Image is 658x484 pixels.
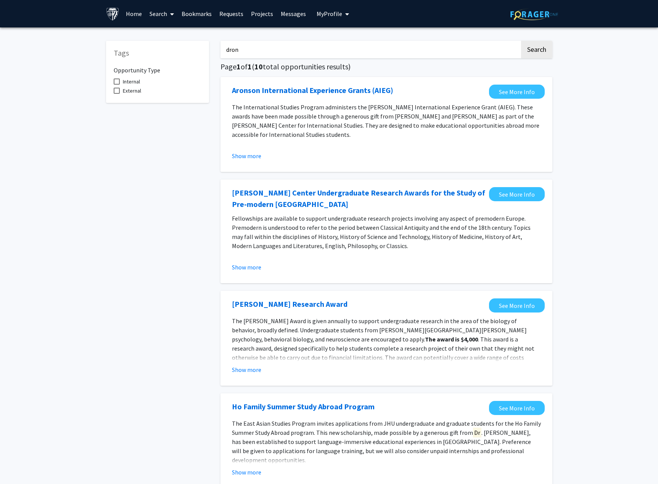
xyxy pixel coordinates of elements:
span: My Profile [317,10,342,18]
p: Fellowships are available to support undergraduate research projects involving any aspect of prem... [232,214,541,250]
span: 1 [248,62,252,71]
h5: Page of ( total opportunities results) [220,62,552,71]
h6: Opportunity Type [114,61,201,74]
p: The International Studies Program administers the [PERSON_NAME] International Experience Grant (A... [232,103,541,139]
p: The East Asian Studies Program invites applications from JHU undergraduate and graduate students ... [232,419,541,465]
a: Requests [216,0,247,27]
mark: Dr [362,259,370,269]
a: Home [122,0,146,27]
a: Bookmarks [178,0,216,27]
strong: The award is $4,000 [425,335,478,343]
button: Show more [232,263,261,272]
a: Opens in a new tab [232,401,375,412]
a: Opens in a new tab [489,85,545,99]
a: Opens in a new tab [232,85,393,96]
a: Opens in a new tab [232,187,485,210]
button: Show more [232,365,261,374]
mark: Dr [473,428,481,438]
a: Projects [247,0,277,27]
img: Johns Hopkins University Logo [106,7,119,21]
h5: Tags [114,48,201,58]
a: Messages [277,0,310,27]
input: Search Keywords [220,41,520,58]
a: Opens in a new tab [489,401,545,415]
a: Search [146,0,178,27]
button: Show more [232,468,261,477]
span: External [123,86,141,95]
span: The [PERSON_NAME] Award is given annually to support undergraduate research in the area of the bi... [232,317,527,343]
span: 1 [236,62,241,71]
img: ForagerOne Logo [510,8,558,20]
span: Internal [123,77,140,86]
button: Show more [232,151,261,160]
iframe: Chat [6,450,32,478]
a: Opens in a new tab [489,187,545,201]
a: Opens in a new tab [232,298,348,310]
a: Opens in a new tab [489,298,545,313]
button: Search [521,41,552,58]
span: 10 [254,62,263,71]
